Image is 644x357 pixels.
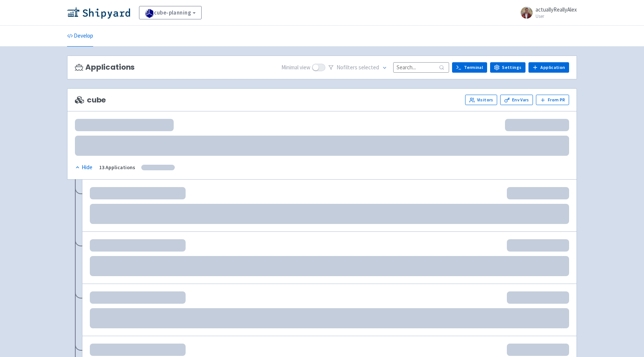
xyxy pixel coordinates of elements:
[359,64,379,71] span: selected
[337,63,379,72] span: No filter s
[516,7,577,19] a: actuallyReallyAlex User
[528,62,569,73] a: Application
[75,163,93,172] button: Hide
[536,95,569,105] button: From PR
[500,95,533,105] a: Env Vars
[536,6,577,13] span: actuallyReallyAlex
[490,62,525,73] a: Settings
[281,63,310,72] span: Minimal view
[99,163,135,172] div: 13 Applications
[75,163,92,172] div: Hide
[67,7,130,19] img: Shipyard logo
[139,6,202,19] a: cube-planning
[75,96,106,104] span: cube
[452,62,487,73] a: Terminal
[465,95,497,105] a: Visitors
[393,62,449,72] input: Search...
[536,14,577,19] small: User
[75,63,135,72] h3: Applications
[67,26,93,47] a: Develop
